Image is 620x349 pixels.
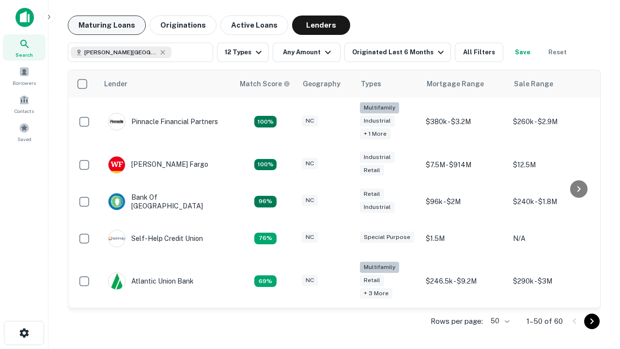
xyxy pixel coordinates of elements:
iframe: Chat Widget [572,271,620,318]
p: 1–50 of 60 [527,316,563,327]
div: Matching Properties: 15, hasApolloMatch: undefined [254,159,277,171]
div: [PERSON_NAME] Fargo [108,156,208,174]
div: Types [361,78,381,90]
td: N/A [508,220,595,257]
div: Multifamily [360,102,399,113]
div: Capitalize uses an advanced AI algorithm to match your search with the best lender. The match sco... [240,79,290,89]
div: Pinnacle Financial Partners [108,113,218,130]
div: Industrial [360,202,395,213]
div: Matching Properties: 26, hasApolloMatch: undefined [254,116,277,127]
td: $1.5M [421,220,508,257]
a: Contacts [3,91,46,117]
button: Originated Last 6 Months [344,43,451,62]
div: Self-help Credit Union [108,230,203,247]
span: Search [15,51,33,59]
div: Retail [360,275,384,286]
div: + 3 more [360,288,392,299]
div: NC [302,195,318,206]
div: Bank Of [GEOGRAPHIC_DATA] [108,193,224,210]
a: Saved [3,119,46,145]
div: NC [302,232,318,243]
button: All Filters [455,43,503,62]
th: Types [355,70,421,97]
div: Atlantic Union Bank [108,272,194,290]
div: NC [302,115,318,127]
button: Originations [150,16,217,35]
span: [PERSON_NAME][GEOGRAPHIC_DATA], [GEOGRAPHIC_DATA] [84,48,157,57]
div: Industrial [360,152,395,163]
div: Lender [104,78,127,90]
div: Originated Last 6 Months [352,47,447,58]
div: Matching Properties: 11, hasApolloMatch: undefined [254,233,277,244]
td: $290k - $3M [508,257,595,306]
div: Matching Properties: 14, hasApolloMatch: undefined [254,196,277,207]
th: Capitalize uses an advanced AI algorithm to match your search with the best lender. The match sco... [234,70,297,97]
button: Any Amount [273,43,341,62]
div: NC [302,275,318,286]
button: Go to next page [584,314,600,329]
td: $7.5M - $914M [421,146,508,183]
th: Sale Range [508,70,595,97]
th: Lender [98,70,234,97]
div: + 1 more [360,128,390,140]
a: Search [3,34,46,61]
span: Borrowers [13,79,36,87]
div: 50 [487,314,511,328]
img: picture [108,230,125,247]
span: Saved [17,135,31,143]
button: 12 Types [217,43,269,62]
button: Maturing Loans [68,16,146,35]
div: Sale Range [514,78,553,90]
img: picture [108,113,125,130]
p: Rows per page: [431,316,483,327]
th: Mortgage Range [421,70,508,97]
img: picture [108,273,125,289]
div: Multifamily [360,262,399,273]
button: Reset [542,43,573,62]
td: $260k - $2.9M [508,97,595,146]
td: $246.5k - $9.2M [421,257,508,306]
div: Retail [360,189,384,200]
td: $12.5M [508,146,595,183]
span: Contacts [15,107,34,115]
div: Special Purpose [360,232,414,243]
h6: Match Score [240,79,288,89]
div: NC [302,158,318,169]
button: Save your search to get updates of matches that match your search criteria. [507,43,538,62]
td: $380k - $3.2M [421,97,508,146]
button: Active Loans [220,16,288,35]
div: Geography [303,78,341,90]
td: $96k - $2M [421,183,508,220]
div: Retail [360,165,384,176]
div: Mortgage Range [427,78,484,90]
div: Industrial [360,115,395,127]
img: capitalize-icon.png [15,8,34,27]
th: Geography [297,70,355,97]
img: picture [108,157,125,173]
td: $240k - $1.8M [508,183,595,220]
div: Matching Properties: 10, hasApolloMatch: undefined [254,275,277,287]
img: picture [108,193,125,210]
button: Lenders [292,16,350,35]
a: Borrowers [3,63,46,89]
